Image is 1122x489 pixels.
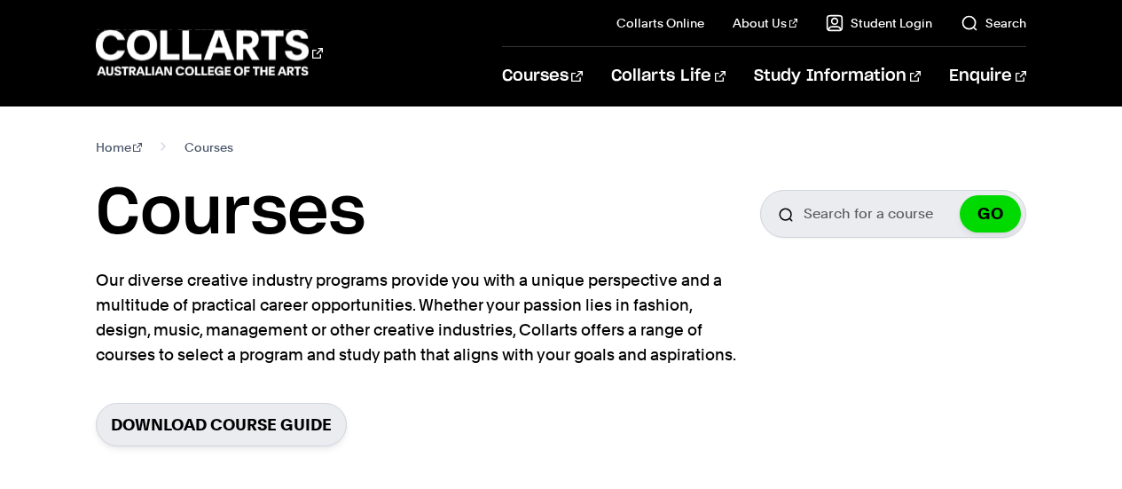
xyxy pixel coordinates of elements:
a: About Us [733,14,798,32]
a: Enquire [949,47,1026,106]
a: Collarts Life [611,47,726,106]
h1: Courses [96,174,365,254]
a: Search [961,14,1026,32]
span: Courses [184,135,233,160]
button: GO [960,195,1021,233]
a: Collarts Online [616,14,704,32]
input: Search for a course [760,190,1026,238]
p: Our diverse creative industry programs provide you with a unique perspective and a multitude of p... [96,268,743,367]
a: Download Course Guide [96,403,347,446]
div: Go to homepage [96,28,323,78]
a: Study Information [754,47,921,106]
a: Home [96,135,143,160]
a: Student Login [826,14,932,32]
a: Courses [502,47,583,106]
